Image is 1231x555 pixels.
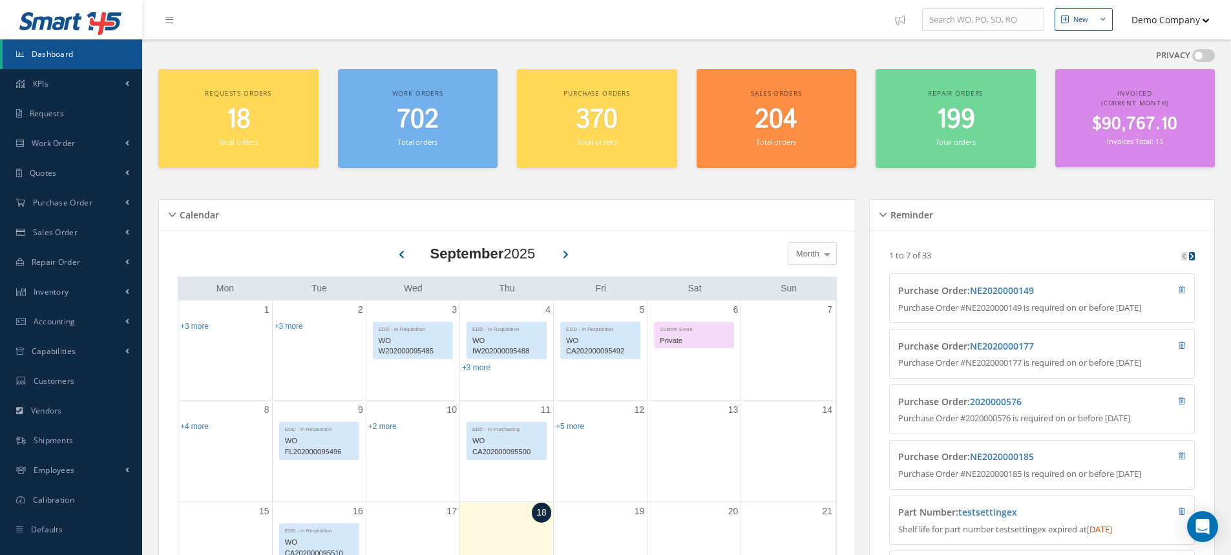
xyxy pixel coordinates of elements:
h4: Part Number [898,507,1110,518]
a: September 10, 2025 [444,401,459,419]
span: Repair orders [928,89,983,98]
span: 702 [397,101,439,138]
a: Show 3 more events [462,363,490,372]
span: Requests [30,108,64,119]
button: New [1055,8,1113,31]
small: Invoices Total: 15 [1107,136,1163,146]
div: WO FL202000095496 [280,434,359,459]
a: Dashboard [3,39,142,69]
a: Show 4 more events [180,422,209,431]
a: Purchase orders 370 Total orders [517,69,677,168]
div: EDD - In Requisition [467,322,546,333]
span: KPIs [33,78,48,89]
a: NE2020000177 [970,340,1034,352]
a: September 5, 2025 [637,300,647,319]
h5: Calendar [176,205,219,221]
a: testsettingex [958,506,1017,518]
a: Invoiced (Current Month) $90,767.10 Invoices Total: 15 [1055,69,1215,167]
a: September 1, 2025 [262,300,272,319]
span: Shipments [34,435,74,446]
span: Calibration [33,494,74,505]
span: Vendors [31,405,62,416]
span: Requests orders [205,89,271,98]
span: Customers [34,375,75,386]
a: Show 3 more events [180,322,209,331]
span: Sales Order [33,227,78,238]
span: Quotes [30,167,57,178]
a: September 17, 2025 [444,502,459,521]
span: Dashboard [32,48,74,59]
a: Show 3 more events [275,322,303,331]
td: September 3, 2025 [366,300,459,401]
div: WO W202000095485 [374,333,452,359]
small: Total orders [936,137,976,147]
small: Total orders [756,137,796,147]
div: Open Intercom Messenger [1187,511,1218,542]
span: Invoiced [1117,89,1152,98]
td: September 4, 2025 [459,300,553,401]
a: September 6, 2025 [731,300,741,319]
a: Saturday [686,280,704,297]
p: Shelf life for part number testsettingex expired at [898,523,1186,536]
div: EDD - In Purchasing [467,423,546,434]
span: 204 [755,101,797,138]
div: EDD - In Requisition [280,524,359,535]
td: September 5, 2025 [554,300,647,401]
span: [DATE] [1087,523,1112,535]
span: : [956,506,1017,518]
div: EDD - In Requisition [561,322,640,333]
a: September 7, 2025 [825,300,835,319]
td: September 7, 2025 [741,300,835,401]
td: September 14, 2025 [741,400,835,502]
h5: Reminder [887,205,933,221]
span: Sales orders [751,89,801,98]
td: September 2, 2025 [272,300,366,401]
span: Inventory [34,286,69,297]
a: September 9, 2025 [355,401,366,419]
span: Month [793,247,819,260]
span: Capabilities [32,346,76,357]
a: Work orders 702 Total orders [338,69,498,168]
td: September 8, 2025 [178,400,272,502]
span: 199 [936,101,975,138]
span: : [967,340,1034,352]
span: Purchase Order [33,197,92,208]
a: Wednesday [401,280,425,297]
div: Private [655,333,733,348]
small: Total orders [397,137,437,147]
a: September 3, 2025 [449,300,459,319]
a: September 19, 2025 [632,502,647,521]
span: : [967,395,1022,408]
b: September [430,246,504,262]
td: September 6, 2025 [647,300,741,401]
span: 18 [226,101,251,138]
a: Thursday [496,280,517,297]
span: Purchase orders [563,89,630,98]
td: September 11, 2025 [459,400,553,502]
span: Work orders [392,89,443,98]
p: Purchase Order #NE2020000149 is required on or before [DATE] [898,302,1186,315]
a: Show 5 more events [556,422,584,431]
div: WO IW202000095488 [467,333,546,359]
td: September 1, 2025 [178,300,272,401]
td: September 9, 2025 [272,400,366,502]
p: Purchase Order #NE2020000185 is required on or before [DATE] [898,468,1186,481]
span: : [967,450,1034,463]
div: WO CA202000095500 [467,434,546,459]
a: September 21, 2025 [819,502,835,521]
span: Work Order [32,138,76,149]
span: : [967,284,1034,297]
span: Accounting [34,316,76,327]
a: Tuesday [309,280,330,297]
td: September 12, 2025 [554,400,647,502]
div: WO CA202000095492 [561,333,640,359]
a: September 18, 2025 [532,503,551,523]
div: EDD - In Requisition [374,322,452,333]
div: New [1073,14,1088,25]
a: September 4, 2025 [543,300,553,319]
p: 1 to 7 of 33 [889,249,931,261]
p: Purchase Order #NE2020000177 is required on or before [DATE] [898,357,1186,370]
div: Custom Event [655,322,733,333]
a: Friday [593,280,609,297]
a: September 20, 2025 [726,502,741,521]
